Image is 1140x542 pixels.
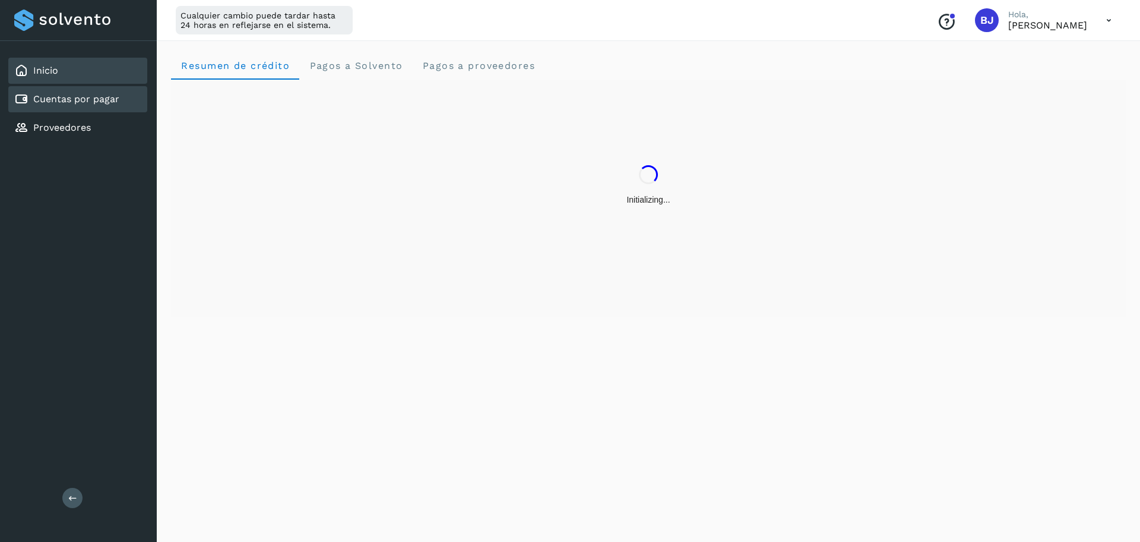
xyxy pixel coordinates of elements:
[33,65,58,76] a: Inicio
[33,122,91,133] a: Proveedores
[8,115,147,141] div: Proveedores
[8,86,147,112] div: Cuentas por pagar
[309,60,403,71] span: Pagos a Solvento
[33,93,119,105] a: Cuentas por pagar
[1008,20,1087,31] p: Brayant Javier Rocha Martinez
[180,60,290,71] span: Resumen de crédito
[176,6,353,34] div: Cualquier cambio puede tardar hasta 24 horas en reflejarse en el sistema.
[422,60,535,71] span: Pagos a proveedores
[1008,10,1087,20] p: Hola,
[8,58,147,84] div: Inicio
